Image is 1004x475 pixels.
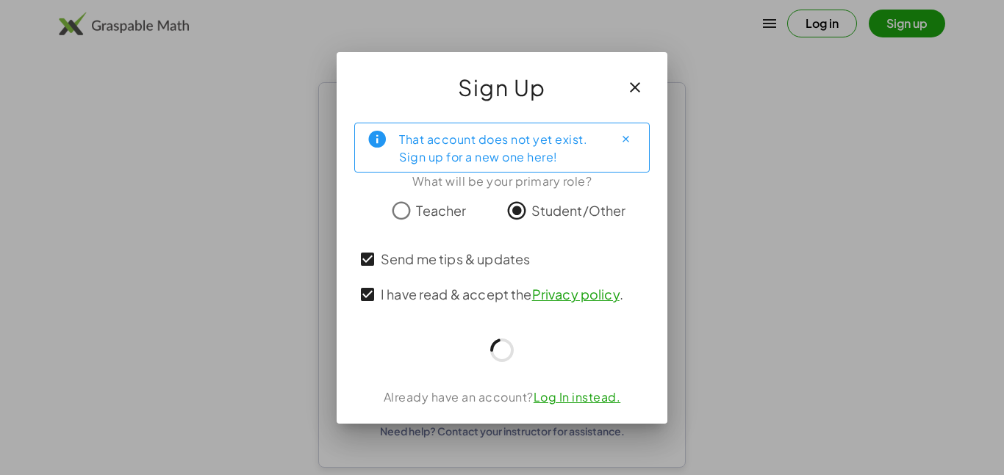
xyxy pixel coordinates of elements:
button: Close [614,128,637,151]
div: Already have an account? [354,388,650,406]
span: Teacher [416,200,466,220]
a: Privacy policy [532,286,620,302]
span: Send me tips & updates [381,249,530,269]
div: That account does not yet exist. Sign up for a new one here! [399,129,602,166]
span: Student/Other [531,200,626,220]
span: I have read & accept the . [381,284,623,304]
div: What will be your primary role? [354,173,650,190]
a: Log In instead. [534,389,621,405]
span: Sign Up [458,70,546,105]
